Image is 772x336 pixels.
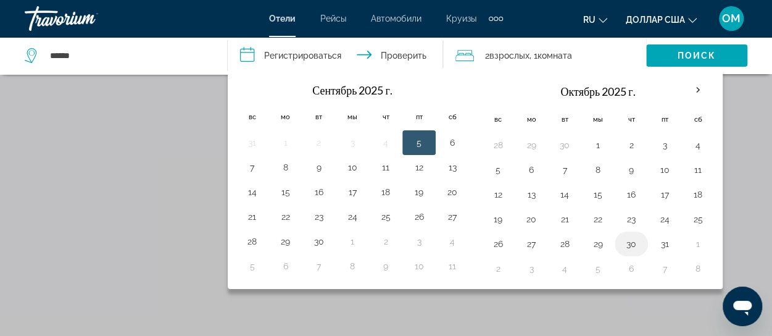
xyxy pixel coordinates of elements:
[309,258,329,275] button: День 7
[488,260,508,277] button: День 2
[443,37,646,74] button: Путешественники: 2 взрослых, 0 детей
[276,183,296,201] button: День 15
[276,233,296,250] button: День 29
[688,161,708,178] button: День 11
[320,14,346,23] a: Рейсы
[409,233,429,250] button: День 3
[521,161,541,178] button: День 6
[269,14,296,23] a: Отели
[442,233,462,250] button: День 4
[655,186,674,203] button: День 17
[688,211,708,228] button: День 25
[715,6,747,31] button: Меню пользователя
[681,76,715,104] button: В следующем месяце
[243,233,262,250] button: День 28
[529,51,537,61] font: , 1
[621,136,641,154] button: День 2
[688,186,708,203] button: День 18
[485,51,489,61] font: 2
[446,14,476,23] a: Круизы
[342,159,362,176] button: День 10
[555,161,575,178] button: День 7
[488,186,508,203] button: День 12
[588,211,608,228] button: День 22
[228,37,443,74] button: Даты заезда и выезда
[309,134,329,151] button: День 2
[621,211,641,228] button: День 23
[342,233,362,250] button: День 1
[409,208,429,225] button: День 26
[583,15,596,25] font: ru
[342,134,362,151] button: День 3
[243,134,262,151] button: День 31
[309,183,329,201] button: День 16
[489,9,503,28] button: Дополнительные элементы навигации
[312,83,392,97] font: Сентябрь 2025 г.
[488,136,508,154] button: День 28
[342,208,362,225] button: День 24
[442,208,462,225] button: День 27
[555,235,575,253] button: День 28
[588,235,608,253] button: День 29
[243,208,262,225] button: День 21
[555,260,575,277] button: День 4
[521,136,541,154] button: День 29
[276,208,296,225] button: День 22
[588,136,608,154] button: День 1
[723,287,762,326] iframe: Кнопка запуска окна обмена сообщениями
[376,233,396,250] button: День 2
[371,14,421,23] a: Автомобили
[621,186,641,203] button: День 16
[409,159,429,176] button: День 12
[688,136,708,154] button: День 4
[521,260,541,277] button: День 3
[521,235,541,253] button: День 27
[376,159,396,176] button: День 11
[621,235,641,253] button: День 30
[688,235,708,253] button: День 1
[442,159,462,176] button: День 13
[376,183,396,201] button: День 18
[488,161,508,178] button: День 5
[678,51,716,61] font: Поиск
[655,235,674,253] button: День 31
[309,233,329,250] button: День 30
[537,51,572,61] font: комната
[655,211,674,228] button: День 24
[309,159,329,176] button: День 9
[521,186,541,203] button: День 13
[588,260,608,277] button: День 5
[560,85,635,98] font: Октябрь 2025 г.
[276,258,296,275] button: День 6
[243,183,262,201] button: День 14
[488,211,508,228] button: День 19
[655,161,674,178] button: День 10
[555,136,575,154] button: День 30
[25,2,148,35] a: Травориум
[488,235,508,253] button: День 26
[655,136,674,154] button: День 3
[555,211,575,228] button: День 21
[655,260,674,277] button: День 7
[621,161,641,178] button: День 9
[243,159,262,176] button: День 7
[621,260,641,277] button: День 6
[376,258,396,275] button: День 9
[626,10,697,28] button: Изменить валюту
[588,161,608,178] button: День 8
[646,44,747,67] button: Поиск
[409,258,429,275] button: День 10
[688,260,708,277] button: День 8
[442,134,462,151] button: День 6
[342,258,362,275] button: День 8
[626,15,685,25] font: доллар США
[588,186,608,203] button: День 15
[722,12,741,25] font: ОМ
[276,134,296,151] button: День 1
[409,183,429,201] button: День 19
[309,208,329,225] button: День 23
